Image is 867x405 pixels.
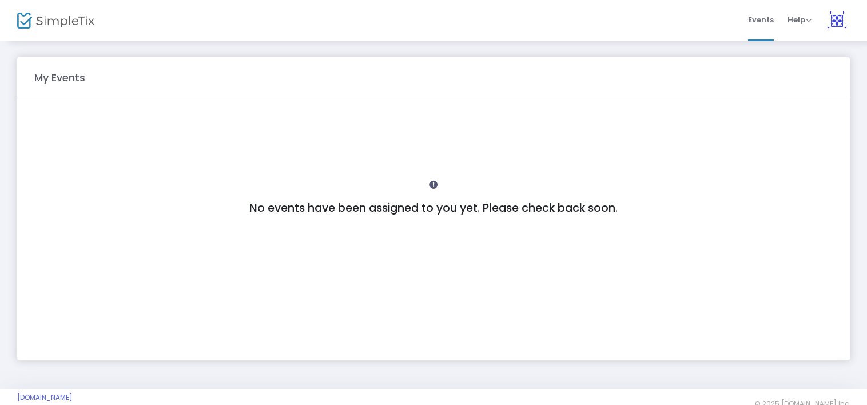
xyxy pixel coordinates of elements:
[748,5,774,34] span: Events
[29,70,91,85] m-panel-title: My Events
[17,393,73,402] a: [DOMAIN_NAME]
[40,201,827,215] h4: No events have been assigned to you yet. Please check back soon.
[17,57,850,98] m-panel-header: My Events
[788,14,812,25] span: Help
